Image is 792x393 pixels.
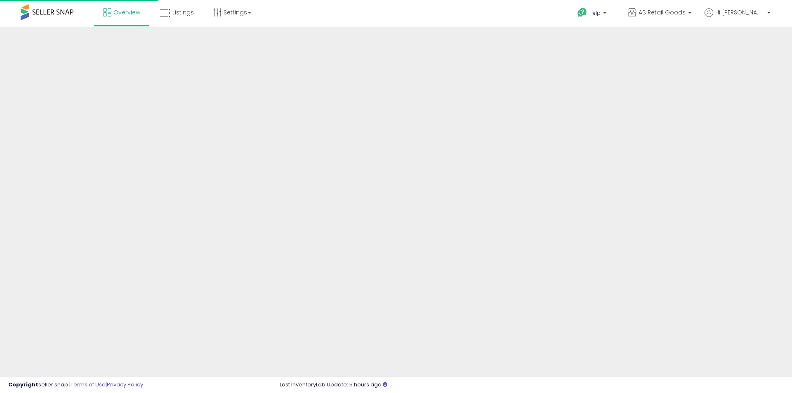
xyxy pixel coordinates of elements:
[172,8,194,16] span: Listings
[589,9,601,16] span: Help
[113,8,140,16] span: Overview
[715,8,765,16] span: Hi [PERSON_NAME]
[639,8,686,16] span: AB Retail Goods
[705,8,771,27] a: Hi [PERSON_NAME]
[577,7,587,18] i: Get Help
[571,1,615,27] a: Help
